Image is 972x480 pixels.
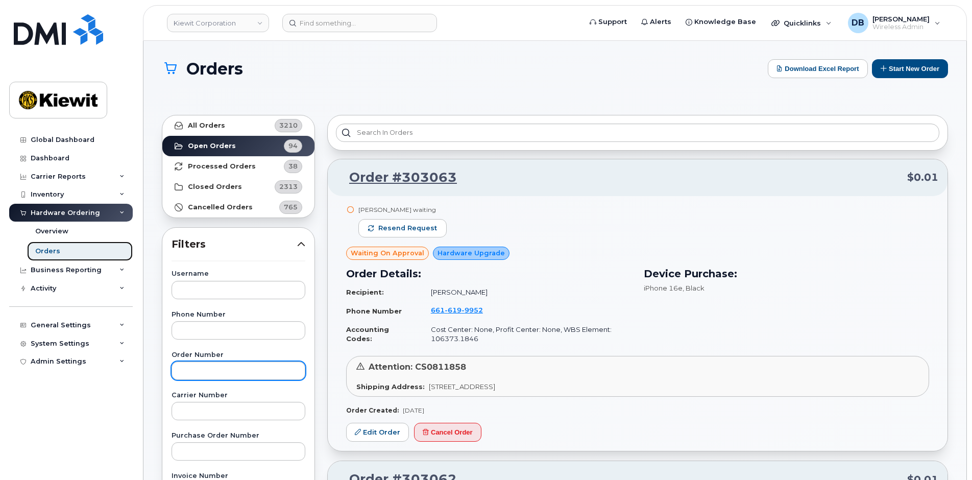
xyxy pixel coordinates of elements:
[358,219,447,237] button: Resend request
[162,115,314,136] a: All Orders3210
[369,362,466,372] span: Attention: CS0811858
[346,325,389,343] strong: Accounting Codes:
[356,382,425,391] strong: Shipping Address:
[346,423,409,442] a: Edit Order
[172,237,297,252] span: Filters
[162,136,314,156] a: Open Orders94
[284,202,298,212] span: 765
[172,352,305,358] label: Order Number
[346,406,399,414] strong: Order Created:
[188,183,242,191] strong: Closed Orders
[172,311,305,318] label: Phone Number
[172,473,305,479] label: Invoice Number
[422,321,631,348] td: Cost Center: None, Profit Center: None, WBS Element: 106373.1846
[336,124,939,142] input: Search in orders
[431,306,483,314] span: 661
[288,141,298,151] span: 94
[422,283,631,301] td: [PERSON_NAME]
[188,142,236,150] strong: Open Orders
[429,382,495,391] span: [STREET_ADDRESS]
[683,284,704,292] span: , Black
[358,205,447,214] div: [PERSON_NAME] waiting
[279,182,298,191] span: 2313
[346,288,384,296] strong: Recipient:
[431,306,495,314] a: 6616199952
[162,156,314,177] a: Processed Orders38
[346,266,631,281] h3: Order Details:
[186,60,243,78] span: Orders
[337,169,457,187] a: Order #303063
[172,271,305,277] label: Username
[644,284,683,292] span: iPhone 16e
[403,406,424,414] span: [DATE]
[461,306,483,314] span: 9952
[928,436,964,472] iframe: Messenger Launcher
[188,162,256,171] strong: Processed Orders
[438,248,505,258] span: Hardware Upgrade
[172,392,305,399] label: Carrier Number
[188,203,253,211] strong: Cancelled Orders
[162,197,314,218] a: Cancelled Orders765
[907,170,938,185] span: $0.01
[378,224,437,233] span: Resend request
[162,177,314,197] a: Closed Orders2313
[188,122,225,130] strong: All Orders
[644,266,929,281] h3: Device Purchase:
[288,161,298,171] span: 38
[872,59,948,78] button: Start New Order
[414,423,481,442] button: Cancel Order
[445,306,461,314] span: 619
[346,307,402,315] strong: Phone Number
[279,121,298,130] span: 3210
[351,248,424,258] span: Waiting On Approval
[768,59,868,78] button: Download Excel Report
[172,433,305,439] label: Purchase Order Number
